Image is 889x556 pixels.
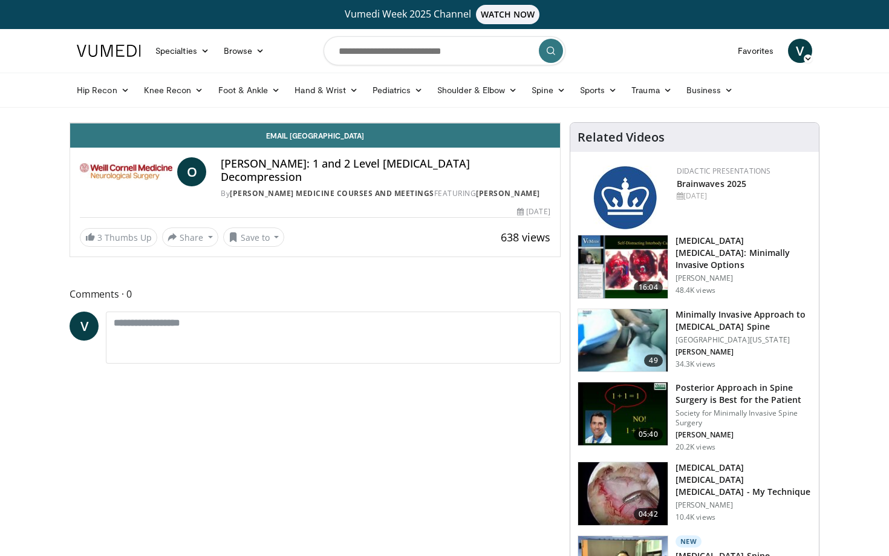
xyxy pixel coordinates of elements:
[177,157,206,186] a: O
[476,5,540,24] span: WATCH NOW
[578,235,812,299] a: 16:04 [MEDICAL_DATA] [MEDICAL_DATA]: Minimally Invasive Options [PERSON_NAME] 48.4K views
[517,206,550,217] div: [DATE]
[137,78,211,102] a: Knee Recon
[634,281,663,293] span: 16:04
[676,430,812,440] p: [PERSON_NAME]
[162,227,218,247] button: Share
[430,78,524,102] a: Shoulder & Elbow
[221,188,550,199] div: By FEATURING
[230,188,434,198] a: [PERSON_NAME] Medicine Courses and Meetings
[324,36,565,65] input: Search topics, interventions
[476,188,540,198] a: [PERSON_NAME]
[677,178,747,189] a: Brainwaves 2025
[148,39,217,63] a: Specialties
[79,5,810,24] a: Vumedi Week 2025 ChannelWATCH NOW
[676,500,812,510] p: [PERSON_NAME]
[676,535,702,548] p: New
[578,382,668,445] img: 3b6f0384-b2b2-4baa-b997-2e524ebddc4b.150x105_q85_crop-smart_upscale.jpg
[221,157,550,183] h4: [PERSON_NAME]: 1 and 2 Level [MEDICAL_DATA] Decompression
[677,166,809,177] div: Didactic Presentations
[578,235,668,298] img: 9f1438f7-b5aa-4a55-ab7b-c34f90e48e66.150x105_q85_crop-smart_upscale.jpg
[578,309,668,372] img: 38787_0000_3.png.150x105_q85_crop-smart_upscale.jpg
[634,508,663,520] span: 04:42
[578,462,812,526] a: 04:42 [MEDICAL_DATA] [MEDICAL_DATA] [MEDICAL_DATA] - My Technique [PERSON_NAME] 10.4K views
[97,232,102,243] span: 3
[578,130,665,145] h4: Related Videos
[578,462,668,525] img: gaffar_3.png.150x105_q85_crop-smart_upscale.jpg
[70,286,561,302] span: Comments 0
[676,273,812,283] p: [PERSON_NAME]
[578,309,812,373] a: 49 Minimally Invasive Approach to [MEDICAL_DATA] Spine [GEOGRAPHIC_DATA][US_STATE] [PERSON_NAME] ...
[676,512,715,522] p: 10.4K views
[70,123,560,148] a: Email [GEOGRAPHIC_DATA]
[676,309,812,333] h3: Minimally Invasive Approach to [MEDICAL_DATA] Spine
[676,286,715,295] p: 48.4K views
[77,45,141,57] img: VuMedi Logo
[676,359,715,369] p: 34.3K views
[573,78,625,102] a: Sports
[223,227,285,247] button: Save to
[578,382,812,452] a: 05:40 Posterior Approach in Spine Surgery is Best for the Patient Society for Minimally Invasive ...
[731,39,781,63] a: Favorites
[217,39,272,63] a: Browse
[676,347,812,357] p: [PERSON_NAME]
[80,157,172,186] img: Weill Cornell Medicine Courses and Meetings
[593,166,657,229] img: 24fc6d06-05ab-49be-9020-6cb578b60684.png.150x105_q85_autocrop_double_scale_upscale_version-0.2.jpg
[676,462,812,498] h3: [MEDICAL_DATA] [MEDICAL_DATA] [MEDICAL_DATA] - My Technique
[676,408,812,428] p: Society for Minimally Invasive Spine Surgery
[676,382,812,406] h3: Posterior Approach in Spine Surgery is Best for the Patient
[70,78,137,102] a: Hip Recon
[211,78,288,102] a: Foot & Ankle
[676,335,812,345] p: [GEOGRAPHIC_DATA][US_STATE]
[501,230,550,244] span: 638 views
[624,78,679,102] a: Trauma
[677,191,809,201] div: [DATE]
[634,428,663,440] span: 05:40
[80,228,157,247] a: 3 Thumbs Up
[788,39,812,63] a: V
[365,78,430,102] a: Pediatrics
[644,355,662,367] span: 49
[676,235,812,271] h3: [MEDICAL_DATA] [MEDICAL_DATA]: Minimally Invasive Options
[524,78,572,102] a: Spine
[287,78,365,102] a: Hand & Wrist
[676,442,715,452] p: 20.2K views
[679,78,741,102] a: Business
[70,312,99,341] a: V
